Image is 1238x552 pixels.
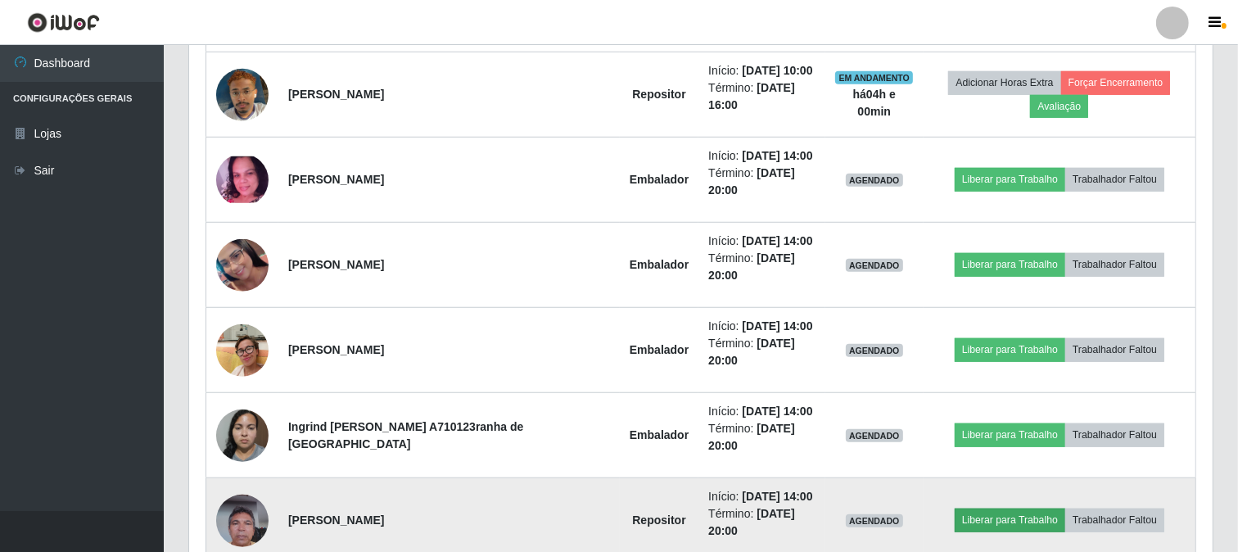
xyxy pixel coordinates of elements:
time: [DATE] 14:00 [742,234,812,247]
button: Adicionar Horas Extra [948,71,1060,94]
strong: Ingrind [PERSON_NAME] A710123ranha de [GEOGRAPHIC_DATA] [288,420,523,450]
strong: [PERSON_NAME] [288,258,384,271]
button: Liberar para Trabalho [955,423,1065,446]
span: EM ANDAMENTO [835,71,913,84]
img: 1753140124658.jpeg [216,400,269,470]
span: AGENDADO [846,344,903,357]
li: Início: [708,233,815,250]
li: Início: [708,488,815,505]
span: AGENDADO [846,259,903,272]
li: Término: [708,505,815,540]
li: Início: [708,403,815,420]
button: Liberar para Trabalho [955,168,1065,191]
button: Liberar para Trabalho [955,253,1065,276]
button: Avaliação [1030,95,1088,118]
li: Início: [708,62,815,79]
img: 1752887035908.jpeg [216,48,269,142]
span: AGENDADO [846,514,903,527]
li: Término: [708,420,815,455]
strong: [PERSON_NAME] [288,514,384,527]
li: Término: [708,165,815,199]
strong: Embalador [630,173,689,186]
time: [DATE] 14:00 [742,149,812,162]
li: Término: [708,79,815,114]
time: [DATE] 14:00 [742,490,812,503]
button: Forçar Encerramento [1061,71,1171,94]
strong: Embalador [630,258,689,271]
button: Trabalhador Faltou [1065,423,1164,446]
button: Trabalhador Faltou [1065,168,1164,191]
button: Liberar para Trabalho [955,509,1065,532]
strong: [PERSON_NAME] [288,343,384,356]
li: Início: [708,147,815,165]
button: Trabalhador Faltou [1065,253,1164,276]
button: Trabalhador Faltou [1065,509,1164,532]
img: 1758141086055.jpeg [216,315,269,385]
time: [DATE] 10:00 [742,64,812,77]
li: Início: [708,318,815,335]
strong: [PERSON_NAME] [288,88,384,101]
strong: Embalador [630,428,689,441]
span: AGENDADO [846,174,903,187]
strong: há 04 h e 00 min [853,88,896,118]
span: AGENDADO [846,429,903,442]
time: [DATE] 14:00 [742,319,812,333]
button: Liberar para Trabalho [955,338,1065,361]
li: Término: [708,335,815,369]
button: Trabalhador Faltou [1065,338,1164,361]
time: [DATE] 14:00 [742,405,812,418]
img: 1744415855733.jpeg [216,156,269,202]
img: CoreUI Logo [27,12,100,33]
img: 1696852305986.jpeg [216,239,269,292]
strong: Repositor [632,88,685,101]
strong: Embalador [630,343,689,356]
strong: Repositor [632,514,685,527]
strong: [PERSON_NAME] [288,173,384,186]
li: Término: [708,250,815,284]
